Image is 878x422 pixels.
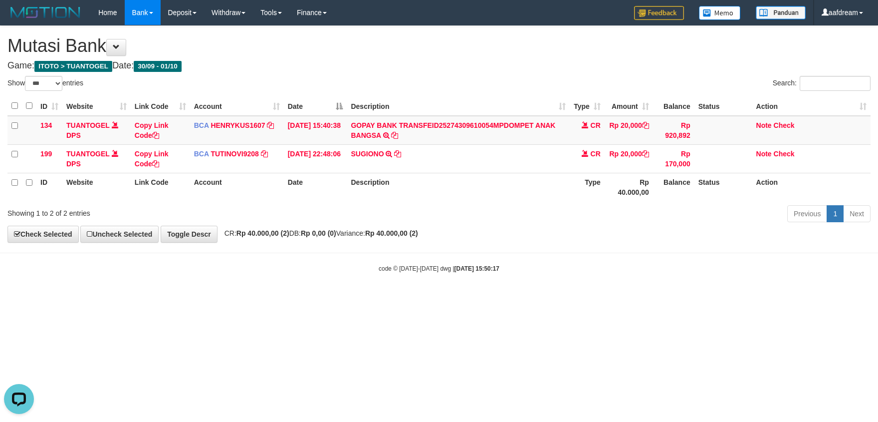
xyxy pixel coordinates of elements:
select: Showentries [25,76,62,91]
img: Feedback.jpg [634,6,684,20]
th: Type [570,173,605,201]
span: 134 [40,121,52,129]
div: Showing 1 to 2 of 2 entries [7,204,358,218]
img: panduan.png [756,6,806,19]
th: Account: activate to sort column ascending [190,96,284,116]
th: Description: activate to sort column ascending [347,96,569,116]
th: Date: activate to sort column descending [284,96,347,116]
th: ID: activate to sort column ascending [36,96,62,116]
span: CR [591,150,601,158]
th: Type: activate to sort column ascending [570,96,605,116]
a: Copy Rp 20,000 to clipboard [642,121,649,129]
td: Rp 920,892 [653,116,694,145]
th: Status [694,173,752,201]
span: ITOTO > TUANTOGEL [34,61,112,72]
th: Account [190,173,284,201]
a: GOPAY BANK TRANSFEID25274309610054MPDOMPET ANAK BANGSA [351,121,555,139]
th: Website [62,173,131,201]
td: [DATE] 22:48:06 [284,144,347,173]
th: Rp 40.000,00 [605,173,653,201]
a: TUANTOGEL [66,150,110,158]
a: 1 [827,205,844,222]
a: Copy Link Code [135,121,169,139]
img: Button%20Memo.svg [699,6,741,20]
th: ID [36,173,62,201]
td: DPS [62,144,131,173]
th: Action: activate to sort column ascending [752,96,871,116]
td: Rp 20,000 [605,116,653,145]
td: Rp 170,000 [653,144,694,173]
a: Copy HENRYKUS1607 to clipboard [267,121,274,129]
th: Balance [653,96,694,116]
th: Link Code [131,173,190,201]
th: Status [694,96,752,116]
a: Note [756,150,772,158]
strong: Rp 40.000,00 (2) [365,229,418,237]
strong: Rp 40.000,00 (2) [236,229,289,237]
span: 199 [40,150,52,158]
a: TUTINOVI9208 [211,150,258,158]
th: Action [752,173,871,201]
span: CR: DB: Variance: [219,229,418,237]
th: Balance [653,173,694,201]
th: Website: activate to sort column ascending [62,96,131,116]
a: Copy GOPAY BANK TRANSFEID25274309610054MPDOMPET ANAK BANGSA to clipboard [391,131,398,139]
span: BCA [194,121,209,129]
span: BCA [194,150,209,158]
a: HENRYKUS1607 [211,121,265,129]
th: Link Code: activate to sort column ascending [131,96,190,116]
a: Uncheck Selected [80,226,159,243]
small: code © [DATE]-[DATE] dwg | [379,265,499,272]
th: Amount: activate to sort column ascending [605,96,653,116]
strong: Rp 0,00 (0) [301,229,336,237]
a: Note [756,121,772,129]
a: Toggle Descr [161,226,218,243]
th: Date [284,173,347,201]
a: Check [774,121,795,129]
td: [DATE] 15:40:38 [284,116,347,145]
label: Show entries [7,76,83,91]
strong: [DATE] 15:50:17 [454,265,499,272]
img: MOTION_logo.png [7,5,83,20]
a: TUANTOGEL [66,121,110,129]
input: Search: [800,76,871,91]
th: Description [347,173,569,201]
td: Rp 20,000 [605,144,653,173]
button: Open LiveChat chat widget [4,4,34,34]
a: Check Selected [7,226,79,243]
a: Previous [787,205,827,222]
span: 30/09 - 01/10 [134,61,182,72]
a: Check [774,150,795,158]
a: Next [843,205,871,222]
a: Copy Link Code [135,150,169,168]
h4: Game: Date: [7,61,871,71]
td: DPS [62,116,131,145]
a: SUGIONO [351,150,384,158]
h1: Mutasi Bank [7,36,871,56]
a: Copy SUGIONO to clipboard [394,150,401,158]
a: Copy TUTINOVI9208 to clipboard [261,150,268,158]
span: CR [591,121,601,129]
label: Search: [773,76,871,91]
a: Copy Rp 20,000 to clipboard [642,150,649,158]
